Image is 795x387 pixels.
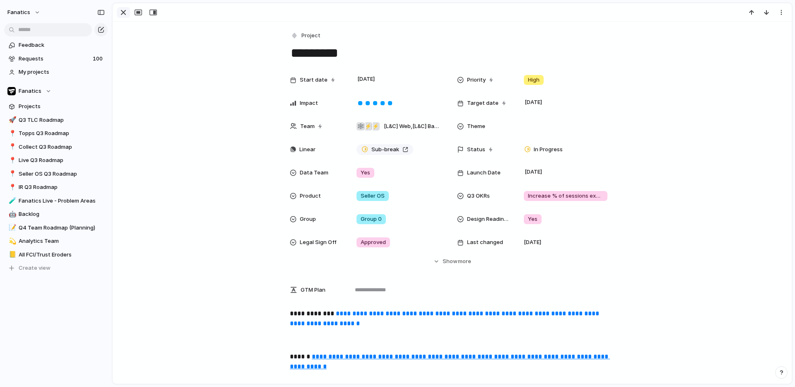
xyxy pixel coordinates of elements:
span: Show [443,257,458,266]
div: 📍 [9,156,14,165]
span: Data Team [300,169,328,177]
span: Target date [467,99,499,107]
a: 📒All FCI/Trust Eroders [4,249,108,261]
span: Product [300,192,321,200]
span: Q3 OKRs [467,192,490,200]
span: IR Q3 Roadmap [19,183,105,191]
span: Seller OS [361,192,385,200]
span: [DATE] [523,97,544,107]
span: Approved [361,238,386,247]
div: ⚡ [371,122,380,131]
span: Projects [19,102,105,111]
a: 📍Seller OS Q3 Roadmap [4,168,108,180]
span: Seller OS Q3 Roadmap [19,170,105,178]
span: Q4 Team Roadmap (Planning) [19,224,105,232]
span: Sub-break [371,145,399,154]
span: [DATE] [523,167,544,177]
button: 📍 [7,156,16,164]
button: 📍 [7,143,16,151]
div: 🧪 [9,196,14,206]
a: 📍IR Q3 Roadmap [4,181,108,193]
button: 📝 [7,224,16,232]
span: more [458,257,471,266]
button: 🧪 [7,197,16,205]
span: Fanatics Live - Problem Areas [19,197,105,205]
div: 📒 [9,250,14,259]
button: Create view [4,262,108,274]
span: Create view [19,264,51,272]
span: [DATE] [524,238,541,247]
span: Topps Q3 Roadmap [19,129,105,138]
span: Yes [528,215,537,223]
button: 💫 [7,237,16,245]
span: Team [300,122,315,131]
a: Requests100 [4,53,108,65]
button: 🤖 [7,210,16,218]
div: 🤖 [9,210,14,219]
span: fanatics [7,8,30,17]
button: 📒 [7,251,16,259]
span: Start date [300,76,328,84]
span: GTM Plan [301,286,325,294]
a: Sub-break [357,144,413,155]
span: All FCI/Trust Eroders [19,251,105,259]
span: Group [300,215,316,223]
span: Priority [467,76,486,84]
span: Live Q3 Roadmap [19,156,105,164]
button: Fanatics [4,85,108,97]
a: Projects [4,100,108,113]
span: Linear [299,145,316,154]
button: 📍 [7,129,16,138]
span: 100 [93,55,104,63]
span: Collect Q3 Roadmap [19,143,105,151]
div: 🚀 [9,115,14,125]
span: Project [301,31,320,40]
span: Backlog [19,210,105,218]
a: 📍Live Q3 Roadmap [4,154,108,167]
a: 📝Q4 Team Roadmap (Planning) [4,222,108,234]
span: Legal Sign Off [300,238,337,247]
span: Analytics Team [19,237,105,245]
span: High [528,76,540,84]
span: Impact [300,99,318,107]
span: Status [467,145,485,154]
span: In Progress [534,145,563,154]
a: 🧪Fanatics Live - Problem Areas [4,195,108,207]
button: 📍 [7,183,16,191]
div: 📍 [9,169,14,179]
button: fanatics [4,6,45,19]
span: Launch Date [467,169,501,177]
button: Project [289,30,323,42]
a: 🤖Backlog [4,208,108,220]
a: 📍Topps Q3 Roadmap [4,127,108,140]
span: Yes [361,169,370,177]
div: 📍 [9,183,14,192]
span: Requests [19,55,90,63]
a: 🚀Q3 TLC Roadmap [4,114,108,126]
span: Design Readiness [467,215,510,223]
a: 📍Collect Q3 Roadmap [4,141,108,153]
span: Feedback [19,41,105,49]
span: Last changed [467,238,503,247]
div: 💫 [9,237,14,246]
span: Fanatics [19,87,41,95]
button: 📍 [7,170,16,178]
span: Q3 TLC Roadmap [19,116,105,124]
a: My projects [4,66,108,78]
a: 💫Analytics Team [4,235,108,247]
span: My projects [19,68,105,76]
a: Feedback [4,39,108,51]
span: [L&C] Web , [L&C] Backend , Design Team [384,122,440,131]
div: ⚡ [364,122,372,131]
span: Group 0 [361,215,382,223]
